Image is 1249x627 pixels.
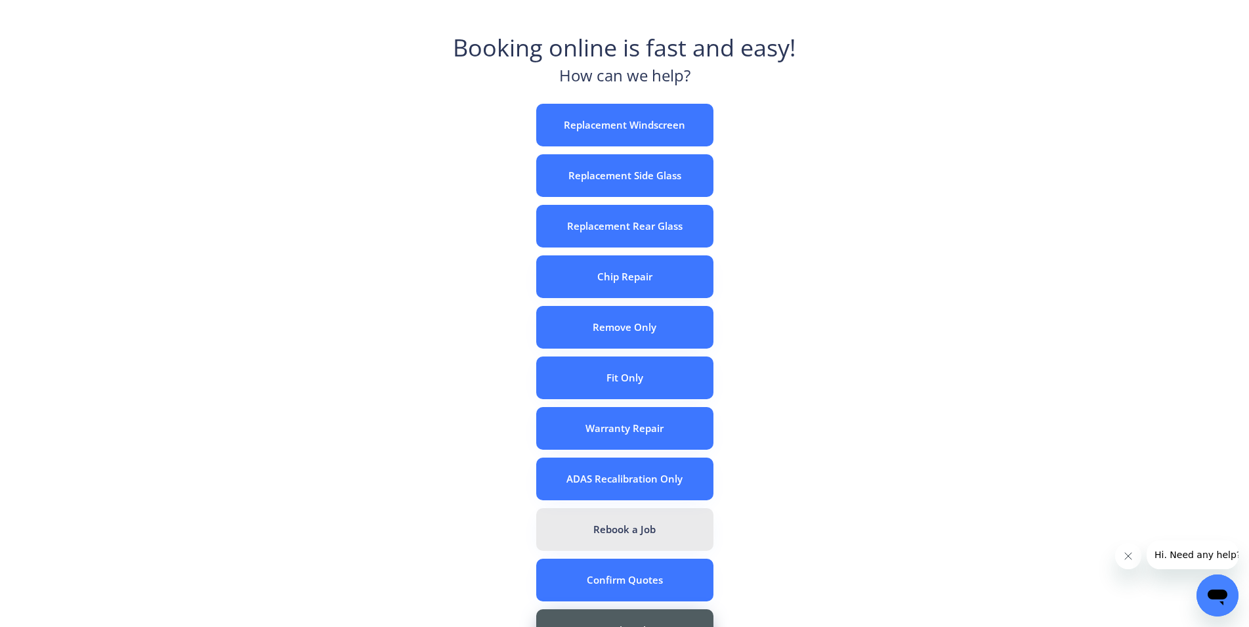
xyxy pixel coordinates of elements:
iframe: Message from company [1147,540,1238,569]
button: Chip Repair [536,255,713,298]
span: Hi. Need any help? [8,9,95,20]
div: Booking online is fast and easy! [453,32,796,64]
button: Fit Only [536,357,713,399]
button: Remove Only [536,306,713,349]
button: ADAS Recalibration Only [536,458,713,500]
button: Replacement Side Glass [536,154,713,197]
button: Replacement Windscreen [536,104,713,146]
button: Confirm Quotes [536,559,713,601]
button: Replacement Rear Glass [536,205,713,248]
button: Warranty Repair [536,407,713,450]
iframe: Close message [1115,543,1141,569]
button: Rebook a Job [536,508,713,551]
div: How can we help? [559,64,690,94]
iframe: Button to launch messaging window [1196,574,1238,616]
